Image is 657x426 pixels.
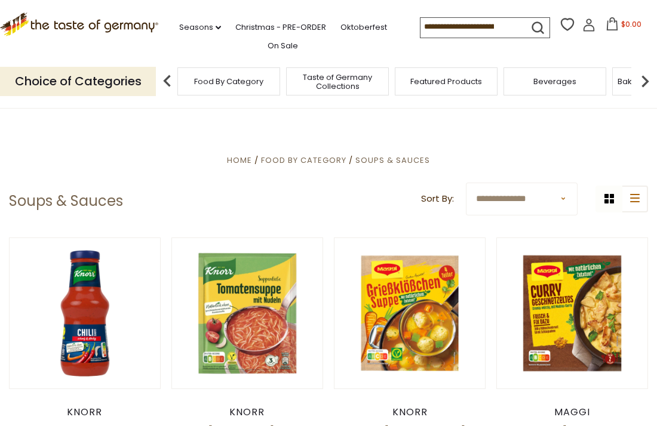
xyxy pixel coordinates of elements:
label: Sort By: [421,192,454,206]
a: Featured Products [410,77,482,86]
span: $0.00 [621,19,641,29]
div: Knorr [334,406,486,418]
img: Knorr "Suppenliebe" Tomato Soup with Noodles Mix [172,238,323,388]
img: next arrow [633,69,657,93]
a: Home [227,155,252,166]
div: Knorr [9,406,161,418]
button: $0.00 [598,17,649,35]
div: Knorr [171,406,323,418]
img: Maggi "Fix Curry-Geschnetzeltes" Creamy Curry Sauce Mix for Sliced Meats, 1.5 oz [497,238,647,388]
a: Taste of Germany Collections [290,73,385,91]
a: Food By Category [261,155,346,166]
h1: Soups & Sauces [9,192,123,210]
a: Christmas - PRE-ORDER [235,21,326,34]
a: Beverages [533,77,576,86]
a: Oktoberfest [340,21,387,34]
a: On Sale [268,39,298,53]
img: previous arrow [155,69,179,93]
a: Soups & Sauces [355,155,430,166]
a: Food By Category [194,77,263,86]
div: Maggi [496,406,648,418]
img: Knorr Chili Pepper Grilling Sauce in Bottle, 250ml [10,238,160,388]
img: Maggi "Grießklösschen" Semolina Dumpling Soup Mix, [334,238,485,388]
a: Seasons [179,21,221,34]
